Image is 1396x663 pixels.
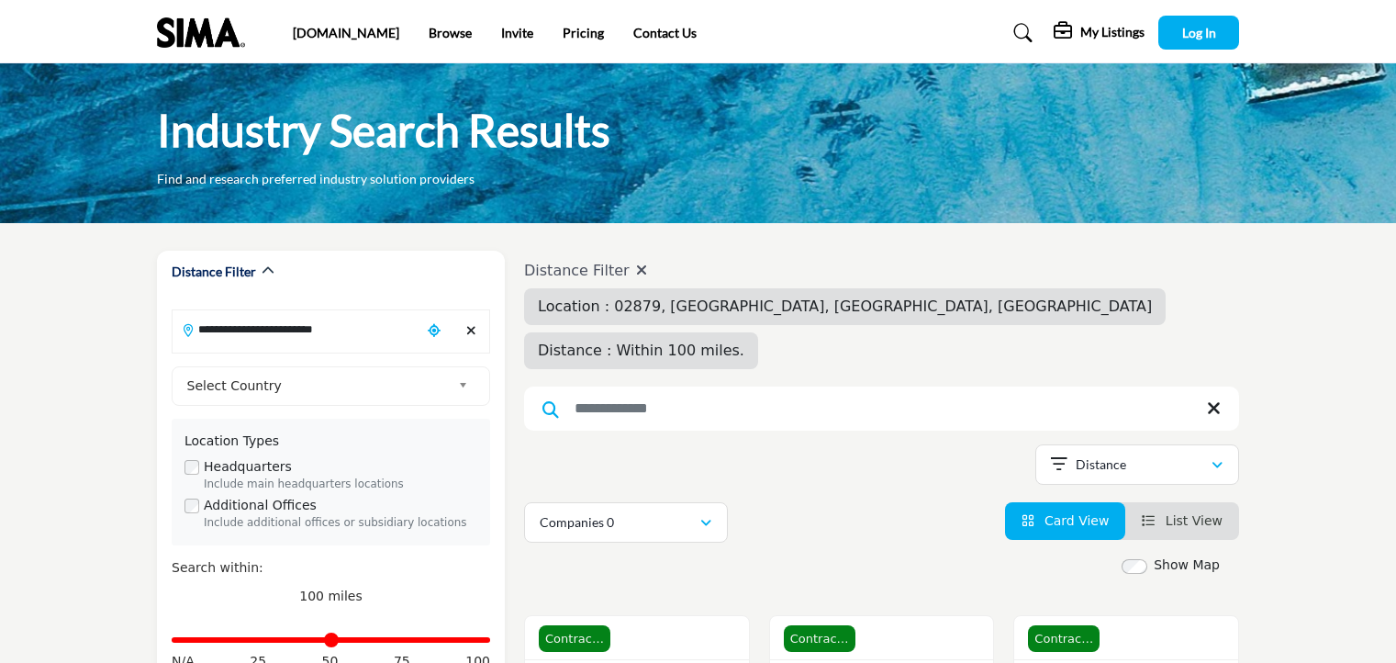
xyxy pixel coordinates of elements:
[293,25,399,40] a: [DOMAIN_NAME]
[172,263,256,281] h2: Distance Filter
[1054,22,1145,44] div: My Listings
[204,457,292,477] label: Headquarters
[524,502,728,543] button: Companies 0
[157,17,254,48] img: Site Logo
[420,311,448,351] div: Choose your current location
[538,298,1152,315] span: Location : 02879, [GEOGRAPHIC_DATA], [GEOGRAPHIC_DATA], [GEOGRAPHIC_DATA]
[563,25,604,40] a: Pricing
[1005,502,1126,540] li: Card View
[1142,513,1223,528] a: View List
[1076,455,1126,474] p: Distance
[1028,625,1100,653] span: Contractor
[1035,444,1239,485] button: Distance
[784,625,855,653] span: Contractor
[157,102,610,159] h1: Industry Search Results
[187,375,452,397] span: Select Country
[1158,16,1239,50] button: Log In
[1166,513,1223,528] span: List View
[540,513,614,532] p: Companies 0
[524,262,1239,279] h4: Distance Filter
[173,311,420,347] input: Search Location
[204,515,477,532] div: Include additional offices or subsidiary locations
[457,311,485,351] div: Clear search location
[1044,513,1109,528] span: Card View
[633,25,697,40] a: Contact Us
[524,387,1239,431] input: Search Keyword
[539,625,610,653] span: Contractor
[1022,513,1110,528] a: View Card
[204,477,477,493] div: Include main headquarters locations
[538,342,744,359] span: Distance : Within 100 miles.
[172,558,490,578] div: Search within:
[1182,25,1216,40] span: Log In
[501,25,533,40] a: Invite
[429,25,472,40] a: Browse
[157,170,475,188] p: Find and research preferred industry solution providers
[184,432,477,451] div: Location Types
[204,496,317,515] label: Additional Offices
[1154,556,1220,575] label: Show Map
[299,589,363,603] span: 100 miles
[1080,24,1145,40] h5: My Listings
[996,18,1044,48] a: Search
[1125,502,1239,540] li: List View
